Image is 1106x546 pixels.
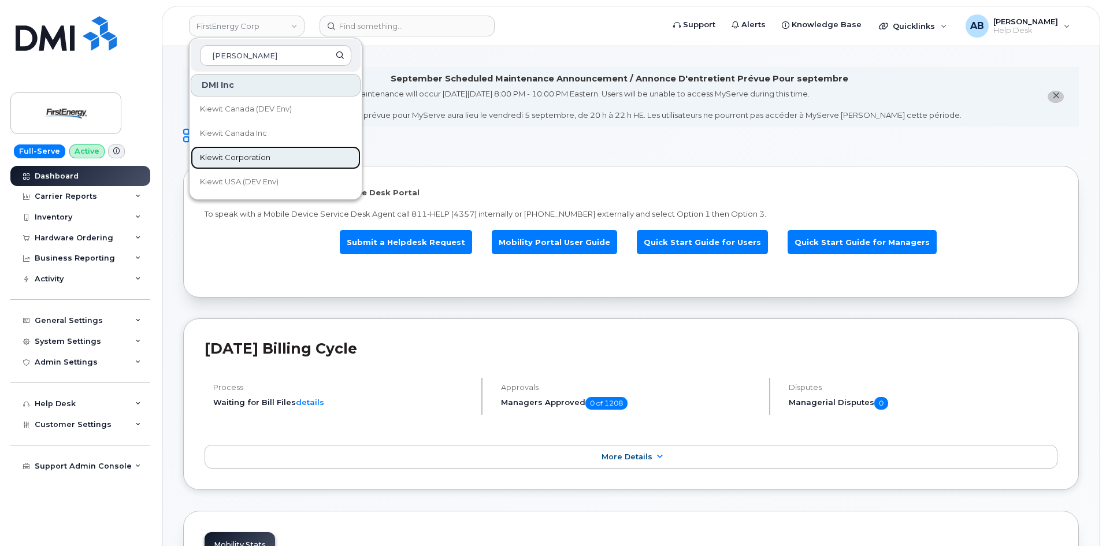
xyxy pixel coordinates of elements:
[277,88,962,121] div: MyServe scheduled maintenance will occur [DATE][DATE] 8:00 PM - 10:00 PM Eastern. Users will be u...
[391,73,848,85] div: September Scheduled Maintenance Announcement / Annonce D'entretient Prévue Pour septembre
[501,383,759,392] h4: Approvals
[205,187,1057,198] p: Welcome to the Mobile Device Service Desk Portal
[200,45,351,66] input: Search
[789,383,1057,392] h4: Disputes
[200,152,270,164] span: Kiewit Corporation
[200,176,279,188] span: Kiewit USA (DEV Env)
[200,103,292,115] span: Kiewit Canada (DEV Env)
[874,397,888,410] span: 0
[789,397,1057,410] h5: Managerial Disputes
[205,340,1057,357] h2: [DATE] Billing Cycle
[602,452,652,461] span: More Details
[296,398,324,407] a: details
[340,230,472,255] a: Submit a Helpdesk Request
[637,230,768,255] a: Quick Start Guide for Users
[213,397,472,408] li: Waiting for Bill Files
[492,230,617,255] a: Mobility Portal User Guide
[191,74,361,96] div: DMI Inc
[191,170,361,194] a: Kiewit USA (DEV Env)
[501,397,759,410] h5: Managers Approved
[213,383,472,392] h4: Process
[205,209,1057,220] p: To speak with a Mobile Device Service Desk Agent call 811-HELP (4357) internally or [PHONE_NUMBER...
[1056,496,1097,537] iframe: Messenger Launcher
[788,230,937,255] a: Quick Start Guide for Managers
[191,122,361,145] a: Kiewit Canada Inc
[191,146,361,169] a: Kiewit Corporation
[1048,91,1064,103] button: close notification
[585,397,628,410] span: 0 of 1208
[200,128,267,139] span: Kiewit Canada Inc
[191,98,361,121] a: Kiewit Canada (DEV Env)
